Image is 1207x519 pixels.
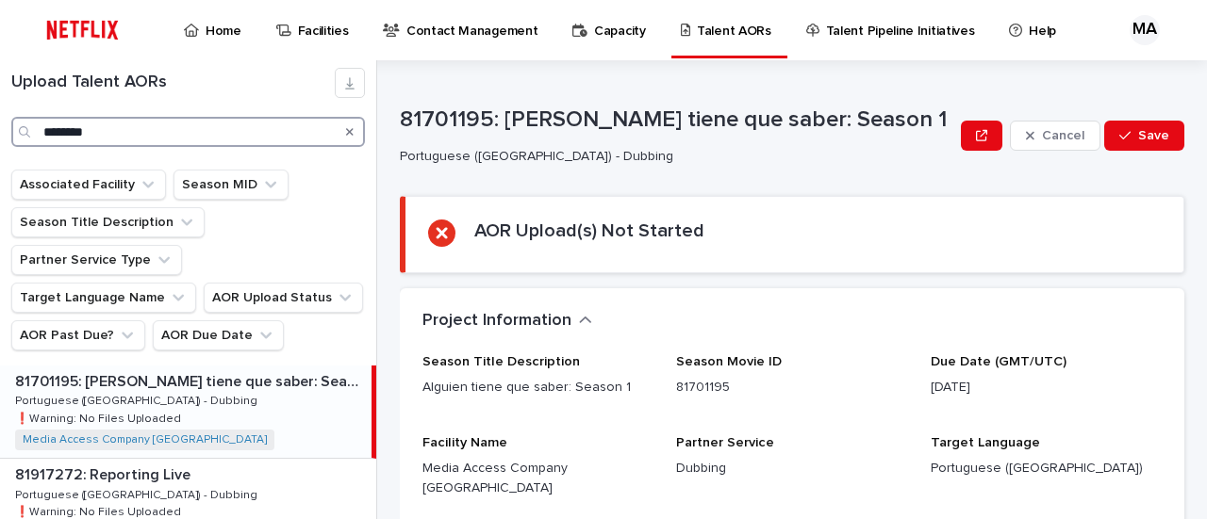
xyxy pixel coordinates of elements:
p: Portuguese ([GEOGRAPHIC_DATA]) - Dubbing [400,149,946,165]
p: ❗️Warning: No Files Uploaded [15,409,185,426]
p: 81701195: [PERSON_NAME] tiene que saber: Season 1 [400,106,953,134]
span: Partner Service [676,436,774,449]
p: [DATE] [931,378,1162,397]
button: Project Information [422,311,592,332]
span: Target Language [931,436,1040,449]
p: Media Access Company [GEOGRAPHIC_DATA] [422,459,653,498]
button: Save [1104,121,1184,151]
button: Associated Facility [11,170,166,200]
h2: Project Information [422,311,571,332]
p: 81701195: [PERSON_NAME] tiene que saber: Season 1 [15,369,368,391]
h1: Upload Talent AORs [11,73,335,93]
button: Target Language Name [11,283,196,313]
span: Facility Name [422,436,507,449]
button: Partner Service Type [11,245,182,275]
img: ifQbXi3ZQGMSEF7WDB7W [38,11,127,49]
input: Search [11,117,365,147]
p: Portuguese ([GEOGRAPHIC_DATA]) - Dubbing [15,391,261,408]
p: Portuguese ([GEOGRAPHIC_DATA]) [931,459,1162,478]
p: Alguien tiene que saber: Season 1 [422,378,653,397]
span: Season Title Description [422,355,580,368]
p: Dubbing [676,459,907,478]
button: AOR Upload Status [204,283,363,313]
span: Due Date (GMT/UTC) [931,355,1066,368]
button: Season Title Description [11,207,205,237]
p: 81917272: Reporting Live [15,462,194,484]
button: Season MID [174,170,289,200]
span: Save [1138,129,1169,142]
button: AOR Past Due? [11,320,145,350]
h2: AOR Upload(s) Not Started [474,219,704,242]
span: Season Movie ID [676,355,782,368]
p: ❗️Warning: No Files Uploaded [15,502,185,519]
button: Cancel [1010,121,1100,151]
div: MA [1130,15,1160,45]
span: Cancel [1042,129,1084,142]
a: Media Access Company [GEOGRAPHIC_DATA] [23,433,267,446]
button: AOR Due Date [153,320,284,350]
p: 81701195 [676,378,907,397]
p: Portuguese ([GEOGRAPHIC_DATA]) - Dubbing [15,485,261,502]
